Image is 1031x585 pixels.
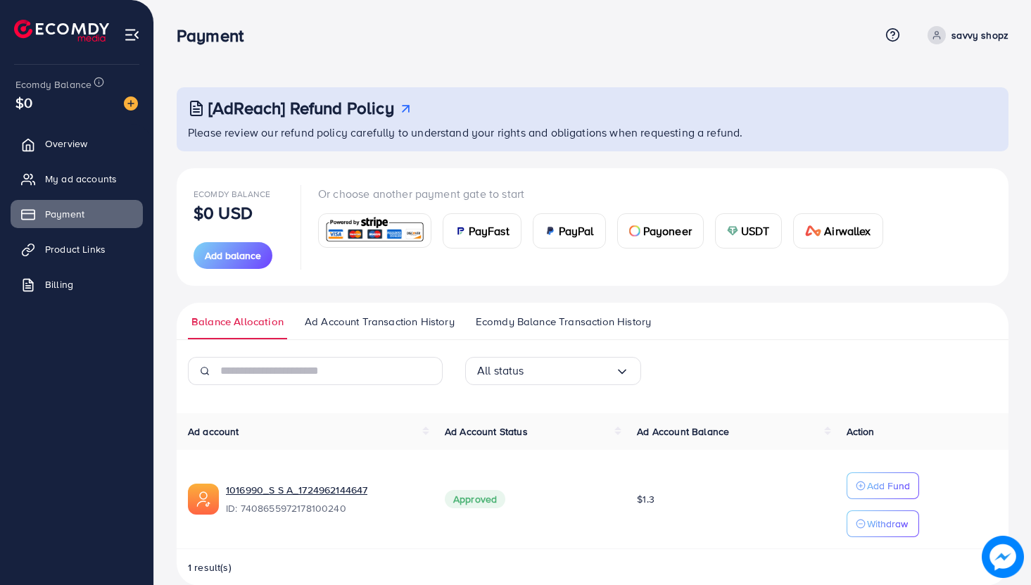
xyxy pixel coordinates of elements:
[188,124,1000,141] p: Please review our refund policy carefully to understand your rights and obligations when requesti...
[124,96,138,111] img: image
[15,92,32,113] span: $0
[194,188,270,200] span: Ecomdy Balance
[208,98,394,118] h3: [AdReach] Refund Policy
[617,213,704,249] a: cardPayoneer
[455,225,466,237] img: card
[45,137,87,151] span: Overview
[11,165,143,193] a: My ad accounts
[637,492,654,506] span: $1.3
[741,222,770,239] span: USDT
[226,501,422,515] span: ID: 7408655972178100240
[545,225,556,237] img: card
[824,222,871,239] span: Airwallex
[847,424,875,439] span: Action
[524,360,615,382] input: Search for option
[533,213,606,249] a: cardPayPal
[226,483,367,497] a: 1016990_S S A_1724962144647
[11,235,143,263] a: Product Links
[951,27,1008,44] p: savvy shopz
[727,225,738,237] img: card
[867,477,910,494] p: Add Fund
[793,213,883,249] a: cardAirwallex
[922,26,1008,44] a: savvy shopz
[226,483,422,515] div: <span class='underline'>1016990_S S A_1724962144647</span></br>7408655972178100240
[305,314,455,329] span: Ad Account Transaction History
[982,536,1024,578] img: image
[188,560,232,574] span: 1 result(s)
[11,270,143,298] a: Billing
[45,172,117,186] span: My ad accounts
[476,314,651,329] span: Ecomdy Balance Transaction History
[445,490,505,508] span: Approved
[465,357,641,385] div: Search for option
[45,277,73,291] span: Billing
[11,130,143,158] a: Overview
[318,185,894,202] p: Or choose another payment gate to start
[323,215,426,246] img: card
[177,25,255,46] h3: Payment
[191,314,284,329] span: Balance Allocation
[867,515,908,532] p: Withdraw
[469,222,510,239] span: PayFast
[477,360,524,382] span: All status
[205,249,261,263] span: Add balance
[15,77,91,92] span: Ecomdy Balance
[637,424,729,439] span: Ad Account Balance
[715,213,782,249] a: cardUSDT
[194,242,272,269] button: Add balance
[194,204,253,221] p: $0 USD
[45,242,106,256] span: Product Links
[847,472,919,499] button: Add Fund
[318,213,431,248] a: card
[188,424,239,439] span: Ad account
[847,510,919,537] button: Withdraw
[14,20,109,42] img: logo
[805,225,822,237] img: card
[124,27,140,43] img: menu
[445,424,528,439] span: Ad Account Status
[443,213,521,249] a: cardPayFast
[11,200,143,228] a: Payment
[559,222,594,239] span: PayPal
[188,484,219,515] img: ic-ads-acc.e4c84228.svg
[629,225,640,237] img: card
[45,207,84,221] span: Payment
[643,222,692,239] span: Payoneer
